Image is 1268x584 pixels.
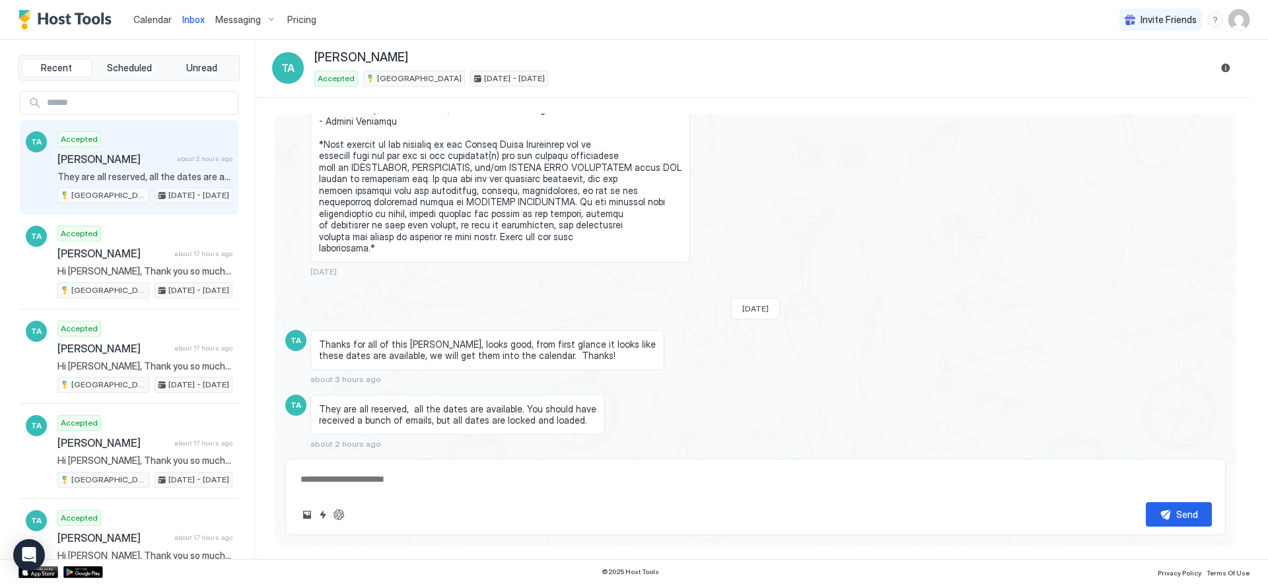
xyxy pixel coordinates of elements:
button: Upload image [299,507,315,523]
button: Send [1146,502,1212,527]
button: Unread [166,59,236,77]
span: [GEOGRAPHIC_DATA] [71,379,146,391]
span: TA [291,399,301,411]
input: Input Field [42,92,238,114]
span: about 17 hours ago [174,439,232,447]
span: Accepted [61,417,98,429]
span: Pricing [287,14,316,26]
span: They are all reserved, all the dates are available. You should have received a bunch of emails, b... [319,403,596,426]
a: Calendar [133,13,172,26]
span: [DATE] - [DATE] [168,189,229,201]
span: Accepted [61,228,98,240]
span: Thanks for all of this [PERSON_NAME], looks good, from first glance it looks like these dates are... [319,339,656,362]
span: [DATE] [310,267,337,276]
span: [GEOGRAPHIC_DATA] [71,189,146,201]
span: Accepted [61,133,98,145]
span: [PERSON_NAME] [57,436,169,449]
a: Terms Of Use [1207,565,1250,579]
span: © 2025 Host Tools [602,568,659,576]
span: [GEOGRAPHIC_DATA] [71,474,146,486]
span: about 17 hours ago [174,533,232,542]
span: Hi [PERSON_NAME], Thank you so much for booking [GEOGRAPHIC_DATA] we have no doubt your stay will... [57,360,232,372]
span: TA [281,60,295,76]
a: Google Play Store [63,566,103,578]
span: [GEOGRAPHIC_DATA] [377,73,462,84]
button: ChatGPT Auto Reply [331,507,347,523]
span: [DATE] [742,304,769,313]
button: Quick reply [315,507,331,523]
span: They are all reserved, all the dates are available. You should have received a bunch of emails, b... [57,171,232,183]
span: TA [31,515,42,527]
span: [GEOGRAPHIC_DATA] [71,284,146,296]
a: Inbox [182,13,205,26]
span: about 2 hours ago [177,154,232,163]
span: [PERSON_NAME] [57,531,169,544]
span: [PERSON_NAME] [57,247,169,260]
span: [PERSON_NAME] [57,152,172,166]
div: tab-group [18,55,240,81]
span: Terms Of Use [1207,569,1250,577]
div: Open Intercom Messenger [13,539,45,571]
button: Recent [22,59,92,77]
button: Scheduled [94,59,164,77]
span: [DATE] - [DATE] [168,379,229,391]
span: about 17 hours ago [174,249,232,258]
span: Privacy Policy [1158,569,1201,577]
span: Scheduled [107,62,152,74]
span: Messaging [215,14,261,26]
span: about 2 hours ago [310,439,381,449]
span: about 17 hours ago [174,344,232,352]
div: menu [1207,12,1223,28]
span: Recent [41,62,72,74]
span: about 3 hours ago [310,374,381,384]
span: TA [31,136,42,148]
span: Accepted [318,73,355,84]
span: Calendar [133,14,172,25]
a: Host Tools Logo [18,10,118,30]
span: [PERSON_NAME] [57,342,169,355]
span: Invite Friends [1141,14,1197,26]
a: Privacy Policy [1158,565,1201,579]
span: [DATE] - [DATE] [168,474,229,486]
span: TA [31,325,42,337]
span: TA [291,335,301,346]
span: [DATE] - [DATE] [484,73,545,84]
div: Send [1176,507,1198,521]
span: Hi [PERSON_NAME], Thank you so much for booking [GEOGRAPHIC_DATA] we have no doubt your stay will... [57,550,232,562]
span: Hi [PERSON_NAME], Thank you so much for booking [GEOGRAPHIC_DATA] we have no doubt your stay will... [57,265,232,277]
button: Reservation information [1218,60,1234,76]
span: Accepted [61,323,98,335]
span: Inbox [182,14,205,25]
span: Accepted [61,512,98,524]
span: Hi [PERSON_NAME], Thank you so much for booking [GEOGRAPHIC_DATA] we have no doubt your stay will... [57,455,232,467]
span: TA [31,420,42,432]
span: TA [31,230,42,242]
span: [PERSON_NAME] [314,50,408,65]
div: User profile [1228,9,1250,30]
a: App Store [18,566,58,578]
span: [DATE] - [DATE] [168,284,229,296]
span: Unread [186,62,217,74]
